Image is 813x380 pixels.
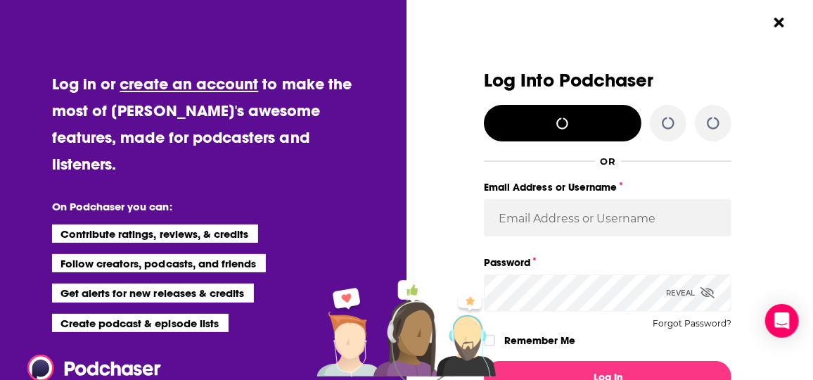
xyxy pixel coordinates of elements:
[52,314,229,332] li: Create podcast & episode lists
[484,253,731,272] label: Password
[120,74,258,94] a: create an account
[52,200,333,213] li: On Podchaser you can:
[765,304,799,338] div: Open Intercom Messenger
[484,70,731,91] h3: Log Into Podchaser
[484,199,731,237] input: Email Address or Username
[766,9,793,36] button: Close Button
[666,274,715,312] div: Reveal
[484,178,731,196] label: Email Address or Username
[52,284,254,302] li: Get alerts for new releases & credits
[52,224,259,243] li: Contribute ratings, reviews, & credits
[504,331,575,350] label: Remember Me
[653,319,731,329] button: Forgot Password?
[52,254,267,272] li: Follow creators, podcasts, and friends
[601,156,615,167] div: OR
